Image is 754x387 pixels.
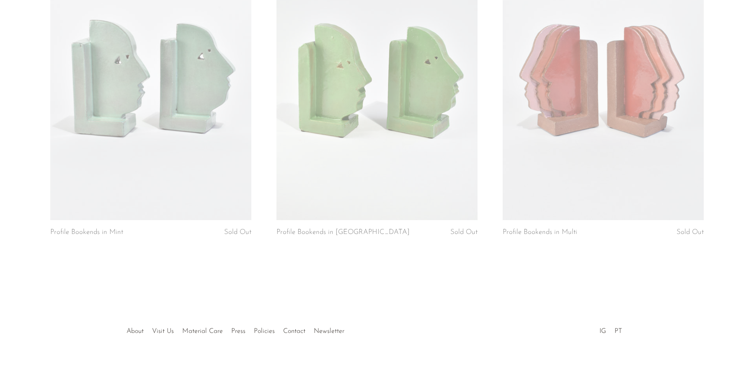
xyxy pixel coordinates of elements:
[599,328,606,335] a: IG
[615,328,622,335] a: PT
[276,229,410,236] a: Profile Bookends in [GEOGRAPHIC_DATA]
[127,328,144,335] a: About
[283,328,305,335] a: Contact
[152,328,174,335] a: Visit Us
[677,229,704,236] span: Sold Out
[231,328,245,335] a: Press
[122,321,349,337] ul: Quick links
[450,229,478,236] span: Sold Out
[254,328,275,335] a: Policies
[503,229,577,236] a: Profile Bookends in Multi
[595,321,626,337] ul: Social Medias
[224,229,251,236] span: Sold Out
[50,229,123,236] a: Profile Bookends in Mint
[182,328,223,335] a: Material Care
